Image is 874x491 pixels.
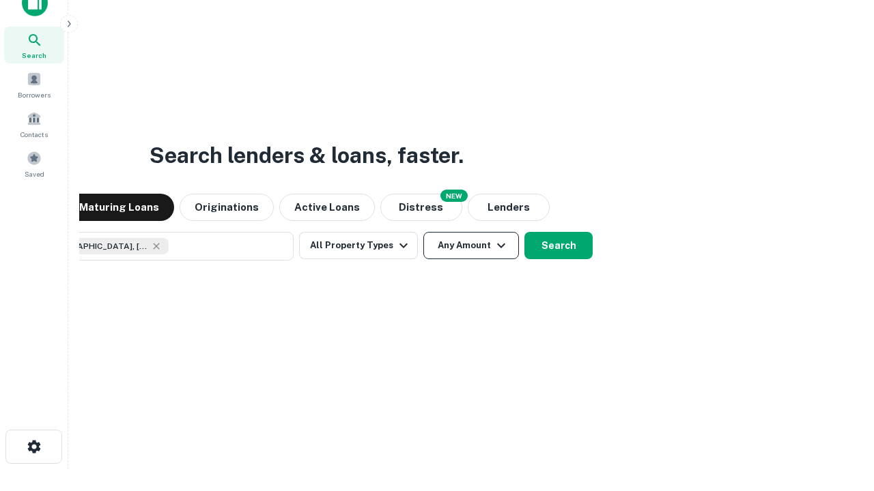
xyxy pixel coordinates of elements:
button: Any Amount [423,232,519,259]
a: Saved [4,145,64,182]
a: Contacts [4,106,64,143]
button: Lenders [468,194,550,221]
button: All Property Types [299,232,418,259]
button: Active Loans [279,194,375,221]
h3: Search lenders & loans, faster. [150,139,464,172]
span: Search [22,50,46,61]
span: Borrowers [18,89,51,100]
span: [GEOGRAPHIC_DATA], [GEOGRAPHIC_DATA], [GEOGRAPHIC_DATA] [46,240,148,252]
span: Contacts [20,129,48,140]
iframe: Chat Widget [806,382,874,447]
button: [GEOGRAPHIC_DATA], [GEOGRAPHIC_DATA], [GEOGRAPHIC_DATA] [20,232,294,261]
div: NEW [440,190,468,202]
span: Saved [25,168,44,179]
button: Maturing Loans [64,194,174,221]
button: Search distressed loans with lien and other non-mortgage details. [380,194,462,221]
button: Search [524,232,593,259]
a: Borrowers [4,66,64,103]
button: Originations [180,194,274,221]
a: Search [4,27,64,63]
